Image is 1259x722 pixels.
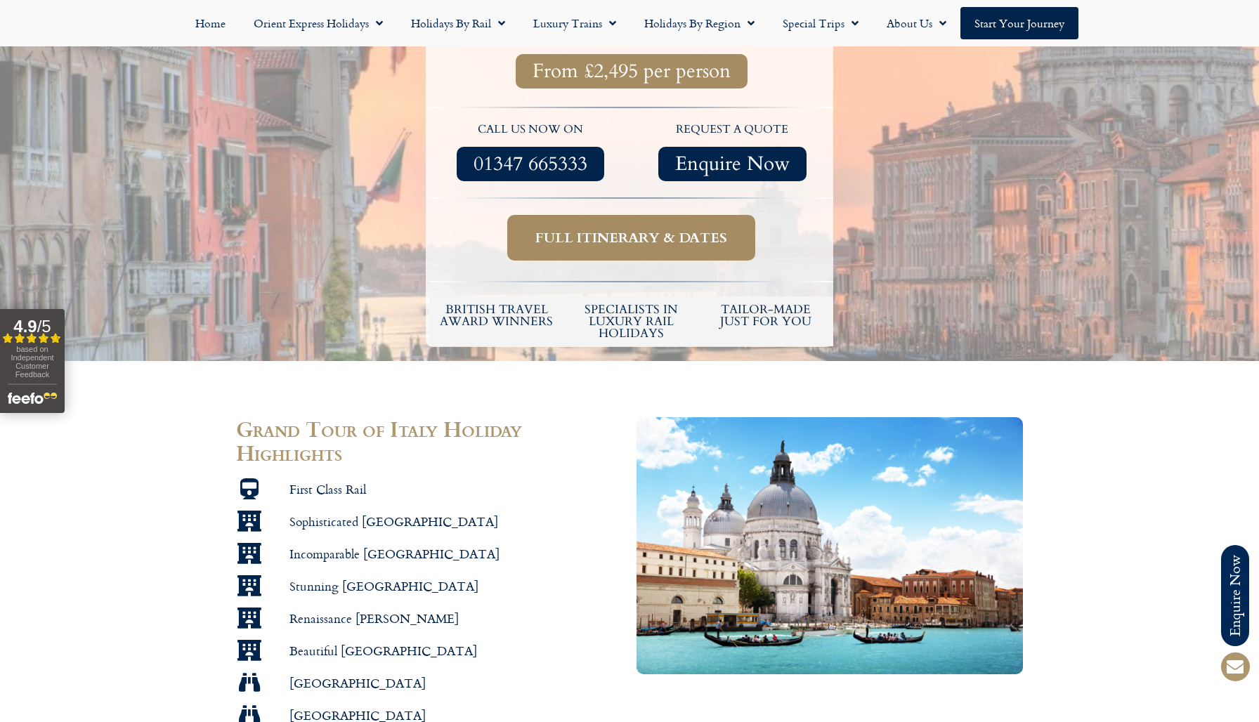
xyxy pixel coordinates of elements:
span: [GEOGRAPHIC_DATA] [286,675,426,691]
span: Renaissance [PERSON_NAME] [286,610,459,626]
a: Enquire Now [658,147,807,181]
a: Special Trips [769,7,873,39]
p: call us now on [436,121,625,139]
span: Grand Tour of Italy Holiday Highlights [236,413,522,468]
span: 01347 665333 [474,155,587,173]
span: From £2,495 per person [533,63,731,80]
p: request a quote [639,121,827,139]
a: Holidays by Region [630,7,769,39]
a: 01347 665333 [457,147,604,181]
a: Orient Express Holidays [240,7,397,39]
a: Luxury Trains [519,7,630,39]
span: Stunning [GEOGRAPHIC_DATA] [286,578,478,594]
a: Start your Journey [960,7,1078,39]
span: Incomparable [GEOGRAPHIC_DATA] [286,546,500,562]
nav: Menu [7,7,1252,39]
h5: British Travel Award winners [436,303,557,327]
a: Home [181,7,240,39]
span: Enquire Now [675,155,790,173]
h6: Specialists in luxury rail holidays [571,303,692,339]
a: About Us [873,7,960,39]
span: Beautiful [GEOGRAPHIC_DATA] [286,643,477,659]
span: Full itinerary & dates [535,229,727,247]
h5: tailor-made just for you [705,303,826,327]
span: Sophisticated [GEOGRAPHIC_DATA] [286,513,498,530]
img: Grand Canal and Basilica Santa Maria della Salute, Venice, Italy [637,417,1023,675]
span: First Class Rail [286,481,366,497]
a: Holidays by Rail [397,7,519,39]
a: From £2,495 per person [516,54,748,88]
a: Full itinerary & dates [507,215,755,261]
